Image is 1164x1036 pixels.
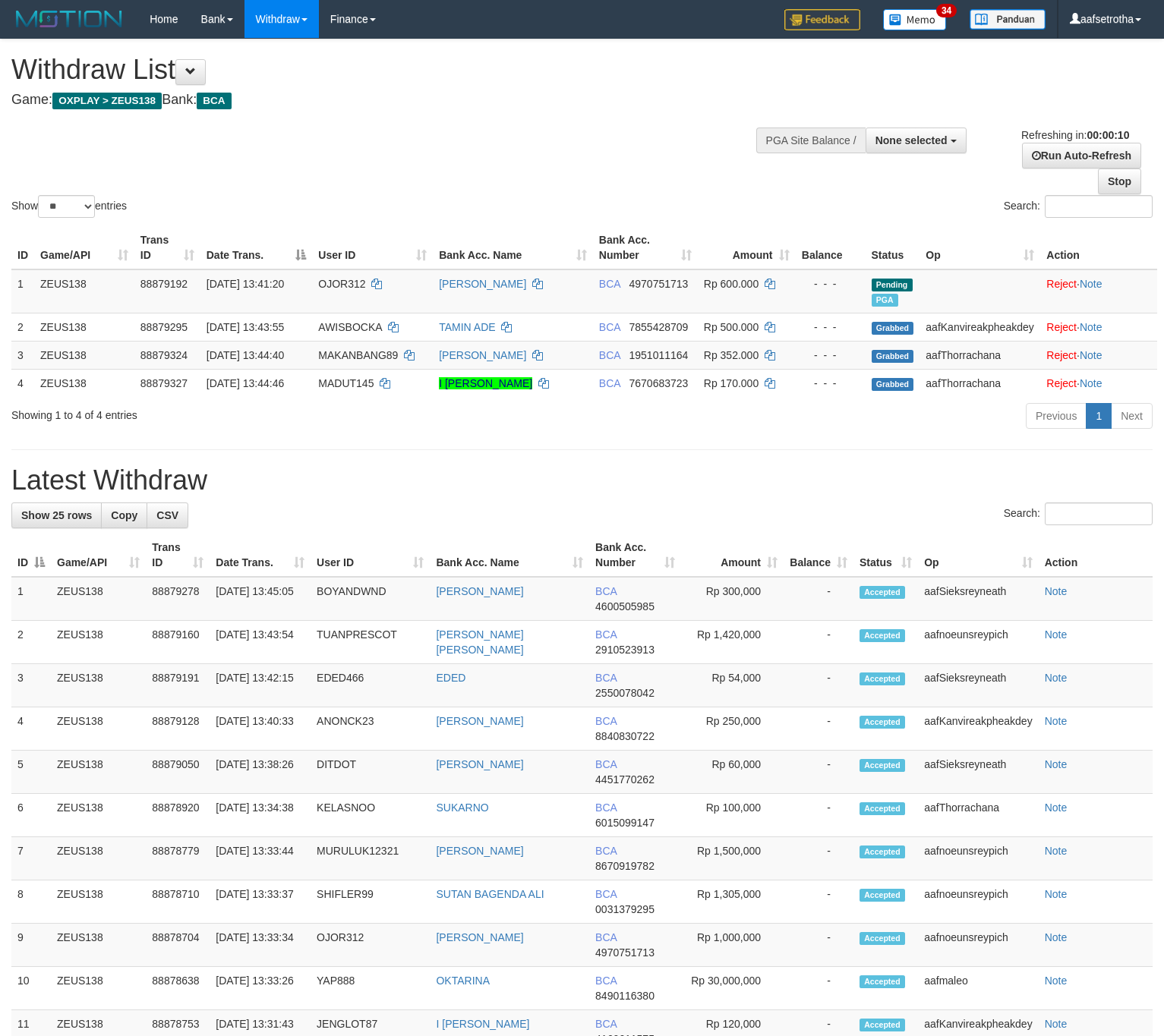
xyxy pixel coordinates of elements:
[595,801,617,814] span: BCA
[210,880,311,924] td: [DATE] 13:33:37
[595,672,617,684] span: BCA
[872,322,914,335] span: Grabbed
[595,931,617,943] span: BCA
[595,600,655,612] span: Copy 4600505985 to clipboard
[1004,502,1153,525] label: Search:
[11,707,51,751] td: 4
[918,751,1038,794] td: aafSieksreyneath
[802,348,860,363] div: - - -
[11,55,761,85] h1: Withdraw List
[599,377,620,389] span: BCA
[318,278,365,290] span: OJOR312
[1045,758,1068,770] a: Note
[860,672,905,685] span: Accepted
[1040,269,1157,313] td: ·
[311,577,430,621] td: BOYANDWND
[51,621,146,664] td: ZEUS138
[210,924,311,967] td: [DATE] 13:33:34
[920,369,1040,397] td: aafThorrachana
[595,773,655,786] span: Copy 4451770262 to clipboard
[698,226,796,269] th: Amount: activate to sort column ascending
[860,802,905,815] span: Accepted
[918,967,1038,1010] td: aafmaleo
[34,341,134,369] td: ZEUS138
[1021,129,1129,141] span: Refreshing in:
[210,707,311,751] td: [DATE] 13:40:33
[918,534,1038,577] th: Op: activate to sort column ascending
[436,888,544,900] a: SUTAN BAGENDA ALI
[146,577,210,621] td: 88879278
[595,946,655,959] span: Copy 4970751713 to clipboard
[11,269,34,313] td: 1
[595,585,617,597] span: BCA
[681,924,784,967] td: Rp 1,000,000
[1040,341,1157,369] td: ·
[210,664,311,707] td: [DATE] 13:42:15
[802,376,860,391] div: - - -
[784,924,853,967] td: -
[140,278,188,290] span: 88879192
[34,313,134,341] td: ZEUS138
[681,534,784,577] th: Amount: activate to sort column ascending
[311,621,430,664] td: TUANPRESCOT
[111,509,137,521] span: Copy
[872,350,914,363] span: Grabbed
[589,534,681,577] th: Bank Acc. Number: activate to sort column ascending
[1045,715,1068,727] a: Note
[51,837,146,880] td: ZEUS138
[1087,129,1129,141] strong: 00:00:10
[629,377,689,389] span: Copy 7670683723 to clipboard
[51,577,146,621] td: ZEUS138
[210,751,311,794] td: [DATE] 13:38:26
[599,321,620,333] span: BCA
[860,716,905,729] span: Accepted
[433,226,593,269] th: Bank Acc. Name: activate to sort column ascending
[51,967,146,1010] td: ZEUS138
[860,759,905,772] span: Accepted
[140,377,188,389] span: 88879327
[593,226,698,269] th: Bank Acc. Number: activate to sort column ascending
[51,664,146,707] td: ZEUS138
[599,278,620,290] span: BCA
[11,226,34,269] th: ID
[595,644,655,656] span: Copy 2910523913 to clipboard
[595,730,655,742] span: Copy 8840830722 to clipboard
[11,369,34,397] td: 4
[681,577,784,621] td: Rp 300,000
[207,278,284,290] span: [DATE] 13:41:20
[681,664,784,707] td: Rp 54,000
[11,8,127,30] img: MOTION_logo.png
[918,924,1038,967] td: aafnoeunsreypich
[1004,195,1153,218] label: Search:
[918,837,1038,880] td: aafnoeunsreypich
[681,751,784,794] td: Rp 60,000
[784,880,853,924] td: -
[1046,377,1077,389] a: Reject
[430,534,589,577] th: Bank Acc. Name: activate to sort column ascending
[146,880,210,924] td: 88878710
[156,509,178,521] span: CSV
[146,621,210,664] td: 88879160
[704,349,759,361] span: Rp 352.000
[629,321,689,333] span: Copy 7855428709 to clipboard
[918,880,1038,924] td: aafnoeunsreypich
[784,534,853,577] th: Balance: activate to sort column ascending
[860,629,905,642] span: Accepted
[311,534,430,577] th: User ID: activate to sort column ascending
[1045,628,1068,641] a: Note
[312,226,433,269] th: User ID: activate to sort column ascending
[207,321,284,333] span: [DATE] 13:43:55
[146,837,210,880] td: 88878779
[802,276,860,291] div: - - -
[1022,143,1141,168] a: Run Auto-Refresh
[860,586,905,599] span: Accepted
[802,320,860,335] div: - - -
[207,349,284,361] span: [DATE] 13:44:40
[11,401,474,423] div: Showing 1 to 4 of 4 entries
[784,621,853,664] td: -
[318,349,398,361] span: MAKANBANG89
[11,621,51,664] td: 2
[784,794,853,837] td: -
[1045,931,1068,943] a: Note
[146,534,210,577] th: Trans ID: activate to sort column ascending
